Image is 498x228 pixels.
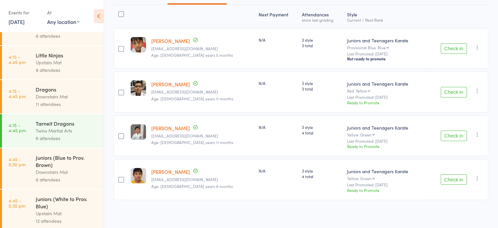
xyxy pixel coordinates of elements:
div: 9 attendees [36,66,98,74]
button: Check in [441,43,467,54]
div: Juniors and Teenagers Karate [347,168,424,175]
a: [PERSON_NAME] [151,125,190,132]
div: Dragons [36,86,98,93]
div: since last grading [302,18,342,22]
a: 4:15 -4:45 pmDragonsDownstairs Mat11 attendees [2,80,104,114]
div: Red [347,89,424,93]
div: Juniors (Blue to Prov. Brown) [36,154,98,168]
div: Tarneit Dragons [36,120,98,127]
button: Check in [441,87,467,97]
small: Last Promoted: [DATE] [347,139,424,143]
span: 3 style [302,37,342,43]
div: Green [360,133,372,137]
span: Age: [DEMOGRAPHIC_DATA] years 5 months [151,52,233,58]
small: patelgopi28@gmail.com [151,134,253,138]
a: [PERSON_NAME] [151,168,190,175]
div: Upstairs Mat [36,59,98,66]
img: image1697694777.png [131,37,146,52]
div: 11 attendees [36,100,98,108]
span: 3 total [302,86,342,92]
span: 3 style [302,124,342,130]
div: Blue [378,45,386,50]
div: Next Payment [256,8,299,25]
div: Downstairs Mat [36,93,98,100]
time: 4:45 - 5:30 pm [9,198,26,208]
div: Atten­dances [299,8,344,25]
div: Not ready to promote [347,56,424,61]
a: [PERSON_NAME] [151,81,190,88]
div: Provisional Blue [347,45,424,50]
div: 8 attendees [36,32,98,40]
a: 4:45 -5:30 pmJuniors (Blue to Prov. Brown)Downstairs Mat8 attendees [2,148,104,189]
a: [PERSON_NAME] [151,37,190,44]
div: Twins Martial Arts [36,127,98,135]
div: 12 attendees [36,217,98,225]
time: 4:15 - 4:45 pm [9,88,26,99]
span: 3 style [302,168,342,174]
div: Upstairs Mat [36,210,98,217]
div: Ready to Promote [347,143,424,149]
div: N/A [259,124,297,130]
div: Ready to Promote [347,187,424,193]
small: Last Promoted: [DATE] [347,95,424,99]
small: Last Promoted: [DATE] [347,52,424,56]
span: Age: [DEMOGRAPHIC_DATA] years 8 months [151,183,233,189]
span: Age: [DEMOGRAPHIC_DATA] years 11 months [151,96,233,101]
div: At [47,7,80,18]
div: Yellow [347,176,424,180]
div: Green [360,176,372,180]
div: Ready to Promote [347,100,424,105]
button: Check in [441,131,467,141]
small: writemail2aarti@gmail.com [151,90,253,94]
div: 8 attendees [36,176,98,183]
div: N/A [259,168,297,174]
small: patelgopi28@gmail.com [151,177,253,182]
div: Juniors and Teenagers Karate [347,80,424,87]
a: 4:15 -4:45 pmLittle NinjasUpstairs Mat9 attendees [2,46,104,79]
div: Yellow [356,89,367,93]
div: N/A [259,37,297,43]
div: Juniors and Teenagers Karate [347,37,424,44]
button: Check in [441,174,467,185]
span: 3 total [302,43,342,48]
small: Last Promoted: [DATE] [347,182,424,187]
div: Juniors (White to Prov. Blue) [36,195,98,210]
div: Current / Next Rank [347,18,424,22]
a: [DATE] [9,18,25,25]
div: Style [344,8,426,25]
time: 4:15 - 4:45 pm [9,54,26,65]
span: Age: [DEMOGRAPHIC_DATA] years 11 months [151,139,233,145]
div: 6 attendees [36,135,98,142]
div: Downstairs Mat [36,168,98,176]
div: N/A [259,80,297,86]
img: image1746495598.png [131,80,146,96]
small: Mzr_786@yahoo.com [151,46,253,51]
div: Events for [9,7,41,18]
time: 4:15 - 4:45 pm [9,122,26,133]
img: image1731022176.png [131,168,146,183]
div: Little Ninjas [36,52,98,59]
div: Juniors and Teenagers Karate [347,124,424,131]
div: Yellow [347,133,424,137]
span: 3 style [302,80,342,86]
span: 4 total [302,130,342,135]
div: Any location [47,18,80,25]
time: 4:45 - 5:30 pm [9,156,26,167]
a: 4:15 -4:45 pmTarneit DragonsTwins Martial Arts6 attendees [2,114,104,148]
img: image1668057211.png [131,124,146,140]
span: 4 total [302,174,342,179]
